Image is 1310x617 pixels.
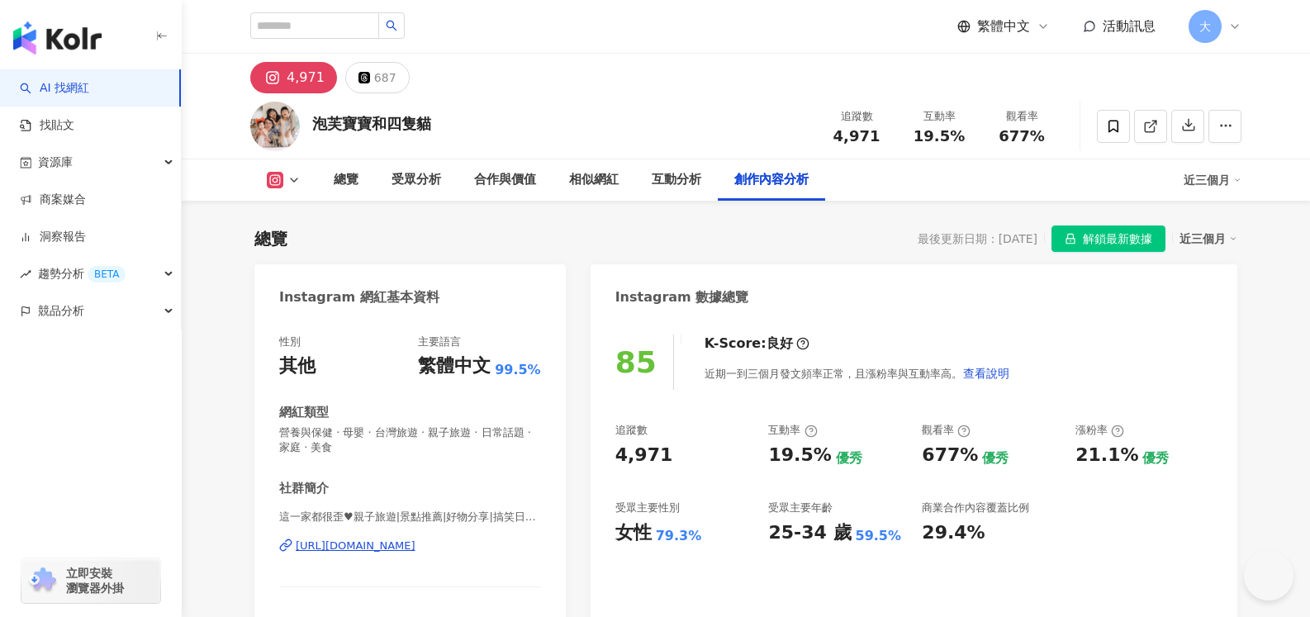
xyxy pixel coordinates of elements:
[254,227,287,250] div: 總覽
[1244,551,1293,600] iframe: Help Scout Beacon - Open
[296,539,415,553] div: [URL][DOMAIN_NAME]
[1103,18,1156,34] span: 活動訊息
[705,335,809,353] div: K-Score :
[386,20,397,31] span: search
[856,527,902,545] div: 59.5%
[1199,17,1211,36] span: 大
[26,567,59,594] img: chrome extension
[495,361,541,379] span: 99.5%
[825,108,888,125] div: 追蹤數
[615,288,749,306] div: Instagram 數據總覽
[615,443,673,468] div: 4,971
[918,232,1037,245] div: 最後更新日期：[DATE]
[287,66,325,89] div: 4,971
[922,423,971,438] div: 觀看率
[569,170,619,190] div: 相似網紅
[768,520,851,546] div: 25-34 歲
[418,354,491,379] div: 繁體中文
[615,345,657,379] div: 85
[615,423,648,438] div: 追蹤數
[38,255,126,292] span: 趨勢分析
[1051,225,1165,252] button: 解鎖最新數據
[20,192,86,208] a: 商案媒合
[1184,167,1241,193] div: 近三個月
[20,117,74,134] a: 找貼文
[652,170,701,190] div: 互動分析
[418,335,461,349] div: 主要語言
[345,62,410,93] button: 687
[767,335,793,353] div: 良好
[66,566,124,596] span: 立即安裝 瀏覽器外掛
[1075,423,1124,438] div: 漲粉率
[999,128,1045,145] span: 677%
[374,66,396,89] div: 687
[656,527,702,545] div: 79.3%
[768,443,831,468] div: 19.5%
[312,113,431,134] div: 泡芙寶寶和四隻貓
[20,268,31,280] span: rise
[38,292,84,330] span: 競品分析
[279,288,439,306] div: Instagram 網紅基本資料
[922,520,985,546] div: 29.4%
[922,443,978,468] div: 677%
[833,127,880,145] span: 4,971
[279,510,541,524] span: 這一家都很歪♥親子旅遊|景點推薦|好物分享|搞笑日常 | catee6666
[21,558,160,603] a: chrome extension立即安裝 瀏覽器外掛
[836,449,862,467] div: 優秀
[279,404,329,421] div: 網紅類型
[279,335,301,349] div: 性別
[1083,226,1152,253] span: 解鎖最新數據
[279,480,329,497] div: 社群簡介
[982,449,1009,467] div: 優秀
[615,520,652,546] div: 女性
[768,501,833,515] div: 受眾主要年齡
[279,539,541,553] a: [URL][DOMAIN_NAME]
[88,266,126,282] div: BETA
[38,144,73,181] span: 資源庫
[250,62,337,93] button: 4,971
[908,108,971,125] div: 互動率
[990,108,1053,125] div: 觀看率
[963,367,1009,380] span: 查看說明
[279,425,541,455] span: 營養與保健 · 母嬰 · 台灣旅遊 · 親子旅遊 · 日常話題 · 家庭 · 美食
[962,357,1010,390] button: 查看說明
[334,170,358,190] div: 總覽
[914,128,965,145] span: 19.5%
[250,102,300,151] img: KOL Avatar
[1065,233,1076,244] span: lock
[13,21,102,55] img: logo
[705,357,1010,390] div: 近期一到三個月發文頻率正常，且漲粉率與互動率高。
[1142,449,1169,467] div: 優秀
[392,170,441,190] div: 受眾分析
[1179,228,1237,249] div: 近三個月
[1075,443,1138,468] div: 21.1%
[768,423,817,438] div: 互動率
[20,80,89,97] a: searchAI 找網紅
[474,170,536,190] div: 合作與價值
[922,501,1029,515] div: 商業合作內容覆蓋比例
[615,501,680,515] div: 受眾主要性別
[279,354,316,379] div: 其他
[20,229,86,245] a: 洞察報告
[734,170,809,190] div: 創作內容分析
[977,17,1030,36] span: 繁體中文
